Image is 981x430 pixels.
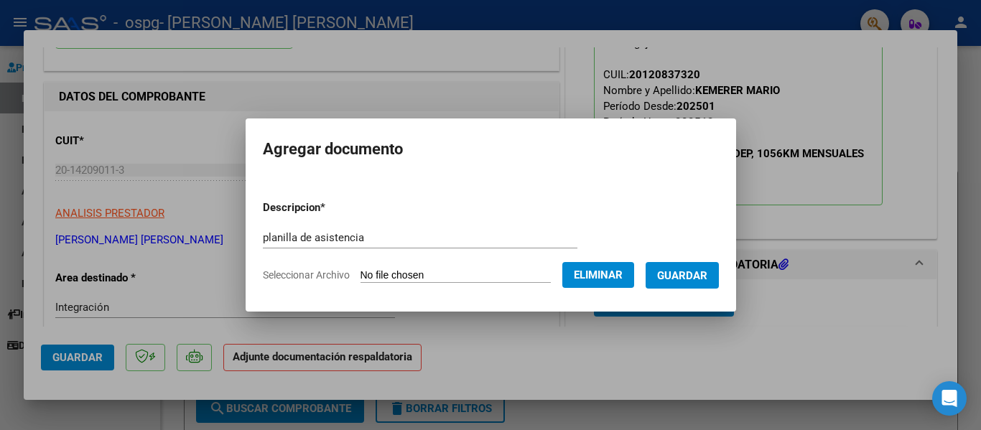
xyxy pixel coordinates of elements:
[657,269,707,282] span: Guardar
[562,262,634,288] button: Eliminar
[932,381,967,416] div: Open Intercom Messenger
[263,269,350,281] span: Seleccionar Archivo
[263,136,719,163] h2: Agregar documento
[574,268,623,281] span: Eliminar
[646,262,719,289] button: Guardar
[263,200,400,216] p: Descripcion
